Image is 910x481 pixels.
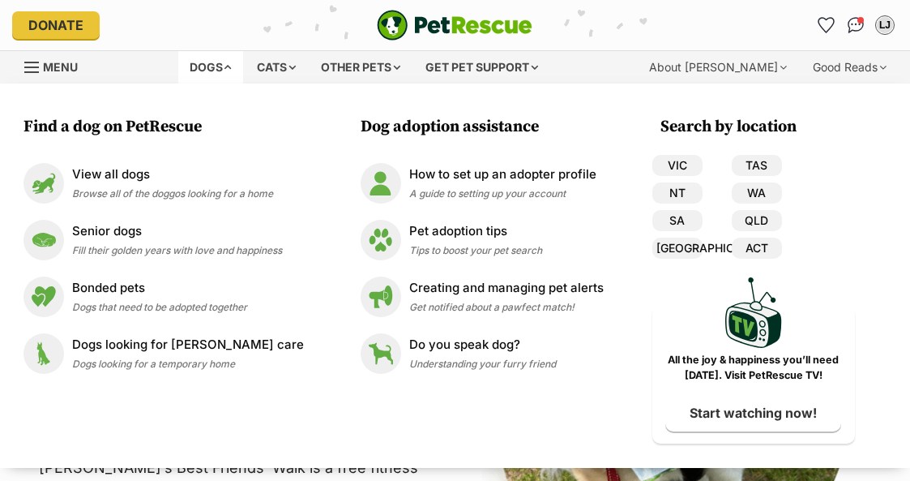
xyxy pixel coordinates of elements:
img: View all dogs [23,163,64,204]
p: View all dogs [72,165,273,184]
div: About [PERSON_NAME] [638,51,798,84]
a: PetRescue [377,10,532,41]
a: Donate [12,11,100,39]
a: Senior dogs Senior dogs Fill their golden years with love and happiness [23,220,304,260]
a: Favourites [814,12,840,38]
a: WA [732,183,782,204]
a: View all dogs View all dogs Browse all of the doggos looking for a home [23,163,304,204]
a: ACT [732,238,782,259]
span: Menu [43,60,78,74]
img: Senior dogs [23,220,64,260]
ul: Account quick links [814,12,898,38]
a: Conversations [843,12,869,38]
p: Creating and managing pet alerts [409,279,604,298]
span: Dogs looking for a temporary home [72,358,235,370]
a: Creating and managing pet alerts Creating and managing pet alerts Get notified about a pawfect ma... [361,277,604,317]
span: Fill their golden years with love and happiness [72,244,282,256]
h3: Find a dog on PetRescue [23,116,312,139]
div: Get pet support [414,51,549,84]
p: Do you speak dog? [409,336,556,354]
a: [GEOGRAPHIC_DATA] [652,238,703,259]
span: Understanding your furry friend [409,358,556,370]
a: How to set up an adopter profile How to set up an adopter profile A guide to setting up your account [361,163,604,204]
p: Senior dogs [72,222,282,241]
p: Dogs looking for [PERSON_NAME] care [72,336,304,354]
div: Cats [246,51,307,84]
img: logo-e224e6f780fb5917bec1dbf3a21bbac754714ae5b6737aabdf751b685950b380.svg [377,10,532,41]
div: Other pets [310,51,412,84]
a: VIC [652,155,703,176]
button: My account [872,12,898,38]
a: Pet adoption tips Pet adoption tips Tips to boost your pet search [361,220,604,260]
a: Dogs looking for foster care Dogs looking for [PERSON_NAME] care Dogs looking for a temporary home [23,333,304,374]
h3: Dog adoption assistance [361,116,612,139]
a: TAS [732,155,782,176]
a: QLD [732,210,782,231]
img: Do you speak dog? [361,333,401,374]
span: A guide to setting up your account [409,187,566,200]
a: NT [652,183,703,204]
span: Dogs that need to be adopted together [72,301,247,313]
p: How to set up an adopter profile [409,165,596,184]
p: All the joy & happiness you’ll need [DATE]. Visit PetRescue TV! [664,353,843,384]
a: Menu [24,51,89,80]
img: PetRescue TV logo [725,277,782,348]
div: Good Reads [801,51,898,84]
img: Dogs looking for foster care [23,333,64,374]
a: Start watching now! [665,394,841,432]
a: Do you speak dog? Do you speak dog? Understanding your furry friend [361,333,604,374]
a: SA [652,210,703,231]
div: LJ [877,17,893,33]
span: Tips to boost your pet search [409,244,542,256]
h3: Search by location [660,116,855,139]
span: Browse all of the doggos looking for a home [72,187,273,200]
a: Bonded pets Bonded pets Dogs that need to be adopted together [23,277,304,317]
img: Bonded pets [23,277,64,317]
span: Get notified about a pawfect match! [409,301,575,313]
img: How to set up an adopter profile [361,163,401,204]
p: Pet adoption tips [409,222,542,241]
div: Dogs [178,51,243,84]
img: Creating and managing pet alerts [361,277,401,317]
img: Pet adoption tips [361,220,401,260]
img: chat-41dd97257d64d25036548639549fe6c8038ab92f7586957e7f3b1b290dea8141.svg [848,17,865,33]
p: Bonded pets [72,279,247,298]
